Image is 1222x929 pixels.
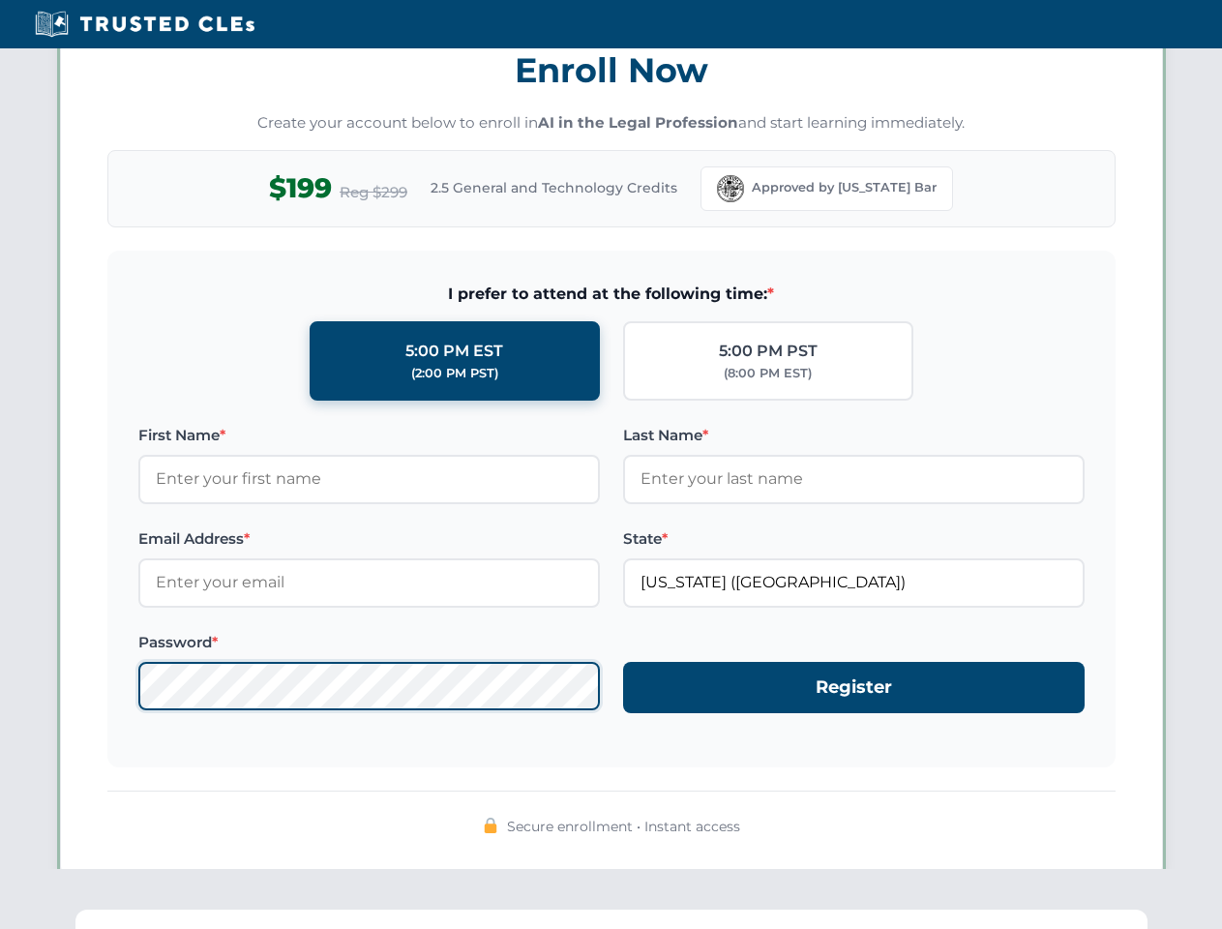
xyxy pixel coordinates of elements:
[719,339,818,364] div: 5:00 PM PST
[107,40,1116,101] h3: Enroll Now
[340,181,407,204] span: Reg $299
[411,364,498,383] div: (2:00 PM PST)
[623,424,1085,447] label: Last Name
[138,527,600,551] label: Email Address
[483,818,498,833] img: 🔒
[623,662,1085,713] button: Register
[405,339,503,364] div: 5:00 PM EST
[138,424,600,447] label: First Name
[538,113,738,132] strong: AI in the Legal Profession
[431,177,677,198] span: 2.5 General and Technology Credits
[107,112,1116,135] p: Create your account below to enroll in and start learning immediately.
[623,558,1085,607] input: Florida (FL)
[138,558,600,607] input: Enter your email
[269,166,332,210] span: $199
[752,178,937,197] span: Approved by [US_STATE] Bar
[138,631,600,654] label: Password
[717,175,744,202] img: Florida Bar
[623,527,1085,551] label: State
[623,455,1085,503] input: Enter your last name
[507,816,740,837] span: Secure enrollment • Instant access
[138,455,600,503] input: Enter your first name
[29,10,260,39] img: Trusted CLEs
[724,364,812,383] div: (8:00 PM EST)
[138,282,1085,307] span: I prefer to attend at the following time:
